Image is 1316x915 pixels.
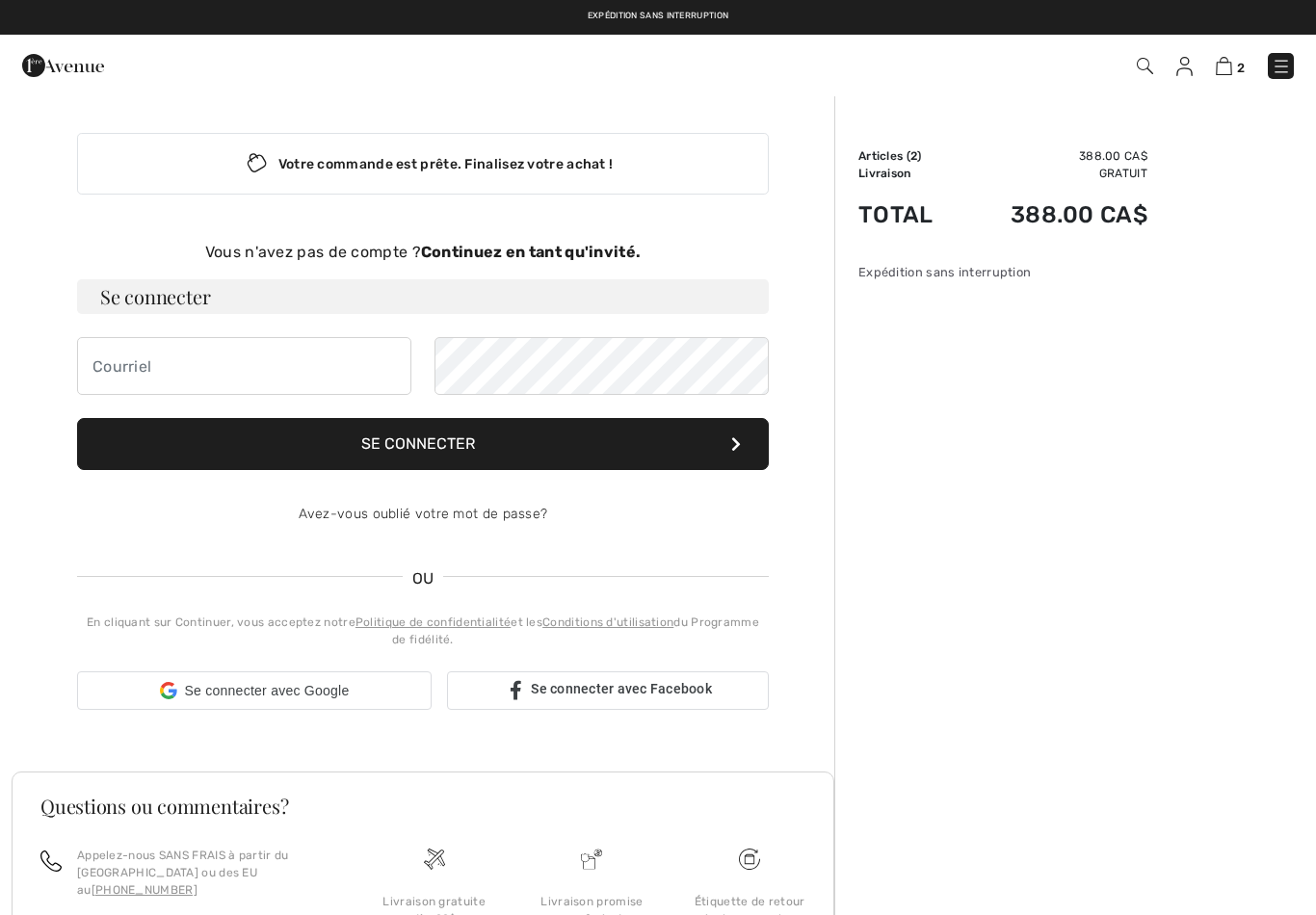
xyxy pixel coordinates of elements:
[858,263,1147,281] div: Expédition sans interruption
[77,671,432,710] div: Se connecter avec Google
[739,849,760,870] img: Livraison gratuite dès 99$
[22,46,104,85] img: 1ère Avenue
[185,681,350,701] span: Se connecter avec Google
[40,850,62,872] img: call
[77,847,332,899] p: Appelez-nous SANS FRAIS à partir du [GEOGRAPHIC_DATA] ou des EU au
[531,681,712,696] span: Se connecter avec Facebook
[910,149,917,163] span: 2
[77,614,769,648] div: En cliquant sur Continuer, vous acceptez notre et les du Programme de fidélité.
[40,797,805,816] h3: Questions ou commentaires?
[858,165,961,182] td: Livraison
[355,615,511,629] a: Politique de confidentialité
[447,671,769,710] a: Se connecter avec Facebook
[77,279,769,314] h3: Se connecter
[92,883,197,897] a: [PHONE_NUMBER]
[424,849,445,870] img: Livraison gratuite dès 99$
[581,849,602,870] img: Livraison promise sans frais de dédouanement surprise&nbsp;!
[299,506,548,522] a: Avez-vous oublié votre mot de passe?
[77,241,769,264] div: Vous n'avez pas de compte ?
[77,133,769,195] div: Votre commande est prête. Finalisez votre achat !
[77,337,411,395] input: Courriel
[421,243,641,261] strong: Continuez en tant qu'invité.
[858,182,961,248] td: Total
[77,418,769,470] button: Se connecter
[542,615,673,629] a: Conditions d'utilisation
[22,55,104,73] a: 1ère Avenue
[858,147,961,165] td: Articles ( )
[403,567,444,590] span: OU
